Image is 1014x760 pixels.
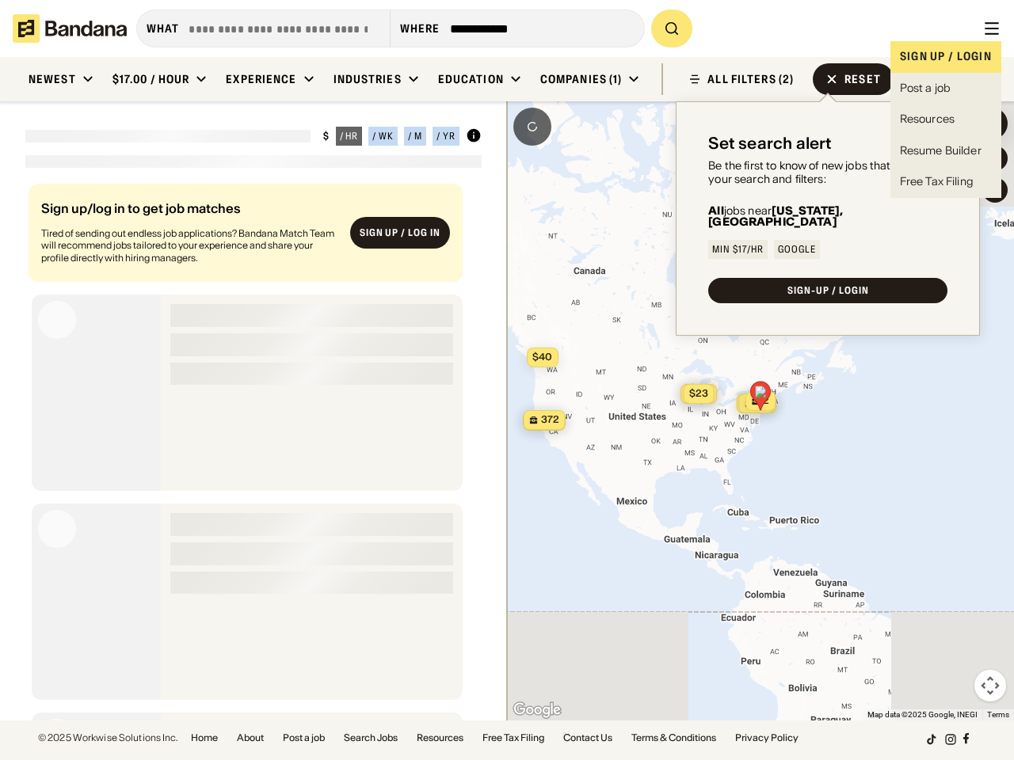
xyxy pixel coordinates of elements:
div: Industries [334,72,402,86]
a: Resume Builder [890,135,1001,167]
div: SIGN-UP / LOGIN [787,286,868,295]
a: Home [191,733,218,743]
div: / hr [340,131,359,141]
button: Map camera controls [974,670,1006,701]
div: / m [408,131,422,141]
div: / wk [372,131,394,141]
div: Resume Builder [900,143,982,159]
div: Google [778,245,816,254]
a: Contact Us [563,733,612,743]
a: Resources [890,104,1001,135]
a: Post a job [283,733,325,743]
a: Privacy Policy [735,733,799,743]
a: Terms & Conditions [631,733,716,743]
div: what [147,21,179,36]
a: Post a job [890,73,1001,104]
span: Map data ©2025 Google, INEGI [867,710,978,719]
div: Companies (1) [540,72,623,86]
span: $40 [532,351,552,363]
div: Set search alert [708,134,832,153]
a: Search Jobs [344,733,398,743]
div: Tired of sending out endless job applications? Bandana Match Team will recommend jobs tailored to... [41,227,337,264]
a: Open this area in Google Maps (opens a new window) [511,700,563,720]
div: Newest [29,72,76,86]
div: © 2025 Workwise Solutions Inc. [38,733,178,743]
div: Sign up/log in to get job matches [41,202,337,227]
span: 372 [541,413,559,427]
b: [US_STATE], [GEOGRAPHIC_DATA] [708,203,843,229]
div: jobs near [708,205,947,227]
a: Free Tax Filing [890,166,1001,198]
div: Experience [226,72,296,86]
div: grid [25,177,482,720]
div: Free Tax Filing [900,174,974,190]
div: Min $17/hr [712,245,764,254]
div: ALL FILTERS (2) [707,74,794,85]
div: / yr [436,131,456,141]
div: Sign up / login [890,41,1001,73]
div: $17.00 / hour [112,72,190,86]
span: $23 [689,387,708,399]
div: Be the first to know of new jobs that match your search and filters: [708,159,947,186]
a: Terms (opens in new tab) [987,710,1009,719]
div: $ [323,130,330,142]
a: Resources [417,733,463,743]
a: Free Tax Filing [482,733,544,743]
b: All [708,203,723,218]
a: About [237,733,264,743]
img: Bandana logotype [13,14,127,43]
div: Where [400,21,440,36]
div: Resources [900,112,955,127]
div: Post a job [900,81,951,97]
img: Google [511,700,563,720]
div: Education [438,72,504,86]
div: Reset [844,74,881,85]
div: Sign up / Log in [360,226,440,239]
